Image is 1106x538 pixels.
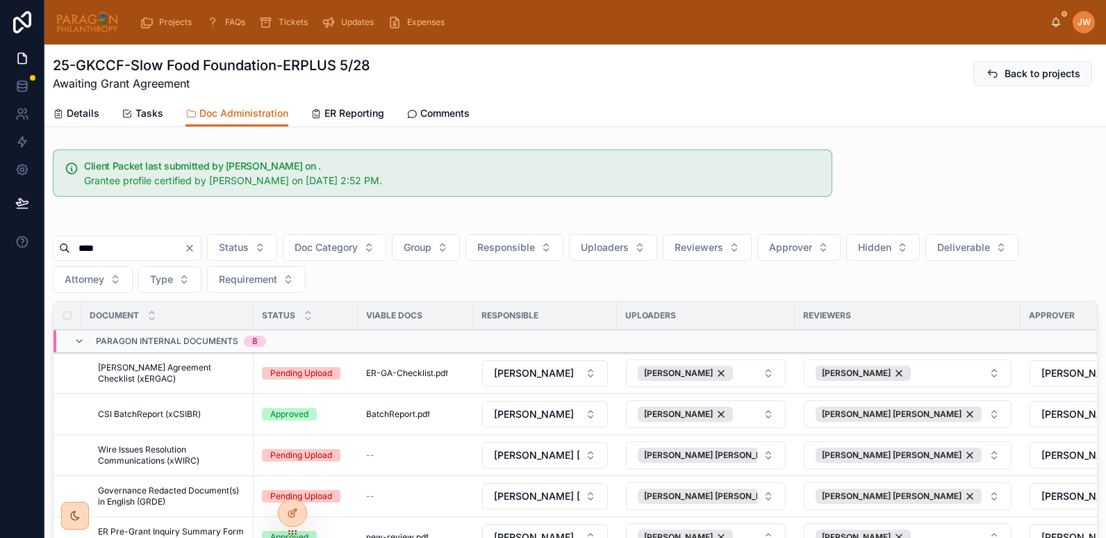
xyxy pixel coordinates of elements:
button: Unselect 59 [638,489,804,504]
button: Select Button [569,234,657,261]
span: Comments [420,106,470,120]
span: Attorney [65,272,104,286]
div: Pending Upload [270,367,332,380]
span: Status [262,310,295,321]
span: -- [366,491,374,502]
a: Select Button [481,482,609,510]
a: Select Button [481,400,609,428]
button: Unselect 59 [638,448,804,463]
button: Unselect 59 [816,448,982,463]
span: [PERSON_NAME] [PERSON_NAME] [644,450,784,461]
span: Awaiting Grant Agreement [53,75,370,92]
span: Document [90,310,139,321]
a: Select Button [481,359,609,387]
span: -- [366,450,374,461]
span: Type [150,272,173,286]
button: Select Button [482,483,608,510]
span: Tasks [135,106,163,120]
span: [PERSON_NAME] [1041,366,1098,380]
button: Back to projects [973,61,1092,86]
div: Approved [270,408,308,421]
span: [PERSON_NAME] [494,407,574,421]
span: Responsible [481,310,538,321]
div: Grantee profile certified by Jessica Watkins on 10/3/2025 2:52 PM. [84,174,809,188]
span: [PERSON_NAME] [494,366,574,380]
span: [PERSON_NAME] [822,368,891,379]
span: [PERSON_NAME] [PERSON_NAME] [1041,407,1098,421]
div: Pending Upload [270,490,332,503]
a: Pending Upload [262,367,349,380]
span: [PERSON_NAME] [PERSON_NAME] [494,448,579,462]
span: JW [1078,17,1091,28]
span: BatchReport [366,409,415,420]
button: Select Button [804,482,1012,510]
a: Doc Administration [185,101,288,127]
span: Approver [769,241,812,254]
a: Governance Redacted Document(s) in English (GRDE) [98,485,245,507]
span: [PERSON_NAME] [PERSON_NAME] [822,409,961,420]
a: Details [53,101,99,129]
a: Pending Upload [262,449,349,462]
span: Grantee profile certified by [PERSON_NAME] on [DATE] 2:52 PM. [84,174,382,186]
button: Clear [184,243,201,254]
button: Select Button [626,400,786,428]
button: Unselect 59 [816,407,982,422]
a: Pending Upload [262,490,349,503]
button: Select Button [283,234,386,261]
span: [PERSON_NAME] [644,368,713,379]
a: Approved [262,408,349,421]
a: CSI BatchReport (xCSIBR) [98,409,245,420]
span: Uploaders [581,241,629,254]
button: Select Button [663,234,752,261]
span: Expenses [407,17,445,28]
button: Select Button [804,400,1012,428]
button: Select Button [925,234,1018,261]
span: [PERSON_NAME] [PERSON_NAME] [494,489,579,503]
button: Select Button [465,234,563,261]
span: Updates [341,17,374,28]
span: .pdf [415,409,430,420]
span: Projects [159,17,192,28]
a: FAQs [201,10,255,35]
a: Select Button [625,441,786,470]
span: Details [67,106,99,120]
button: Select Button [138,266,201,293]
button: Select Button [207,266,306,293]
a: Select Button [803,441,1012,470]
button: Unselect 29 [638,366,733,381]
span: Doc Category [295,241,358,254]
button: Unselect 29 [816,366,911,381]
div: Pending Upload [270,449,332,462]
span: Paragon Internal Documents [96,336,238,347]
span: [PERSON_NAME] [PERSON_NAME] [1041,448,1098,462]
span: Reviewers [675,241,723,254]
a: -- [366,491,465,502]
a: ER-GA-Checklist.pdf [366,368,465,379]
span: Requirement [219,272,277,286]
div: 8 [252,336,258,347]
a: [PERSON_NAME] Agreement Checklist (xERGAC) [98,362,245,384]
span: [PERSON_NAME] [PERSON_NAME] [822,450,961,461]
a: Tasks [122,101,163,129]
button: Select Button [846,234,920,261]
a: Select Button [481,441,609,469]
button: Select Button [207,234,277,261]
button: Select Button [482,360,608,386]
button: Select Button [804,441,1012,469]
a: Select Button [625,482,786,511]
a: Select Button [803,482,1012,511]
img: App logo [56,11,119,33]
a: Select Button [803,400,1012,429]
span: Group [404,241,431,254]
span: FAQs [225,17,245,28]
a: Select Button [625,359,786,388]
span: Status [219,241,249,254]
span: Approver [1029,310,1075,321]
span: Responsible [477,241,535,254]
button: Select Button [626,482,786,510]
span: .pdf [434,368,448,379]
button: Select Button [626,359,786,387]
h5: Client Packet last submitted by Jessica Watkins on . [84,161,809,171]
span: Uploaders [625,310,676,321]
